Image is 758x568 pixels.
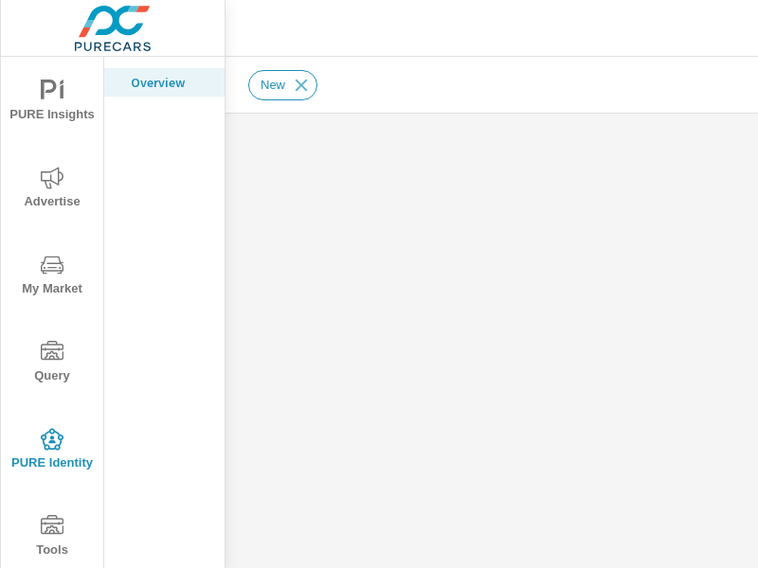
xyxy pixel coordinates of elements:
[248,70,317,100] div: New
[7,254,98,300] span: My Market
[7,80,98,126] span: PURE Insights
[249,78,297,92] span: New
[7,167,98,213] span: Advertise
[7,515,98,561] span: Tools
[7,428,98,474] span: PURE Identity
[104,68,225,97] div: Overview
[7,341,98,387] span: Query
[131,73,209,92] p: Overview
